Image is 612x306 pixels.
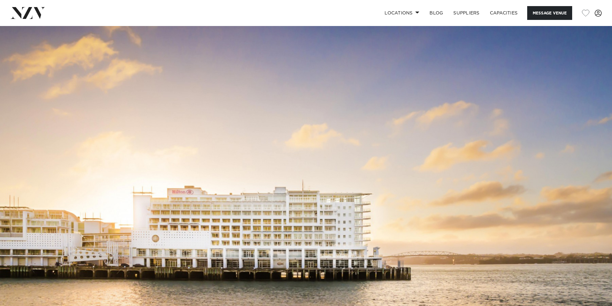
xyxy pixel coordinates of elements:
button: Message Venue [527,6,572,20]
a: Capacities [485,6,523,20]
a: Locations [379,6,424,20]
a: BLOG [424,6,448,20]
img: nzv-logo.png [10,7,45,19]
a: SUPPLIERS [448,6,484,20]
